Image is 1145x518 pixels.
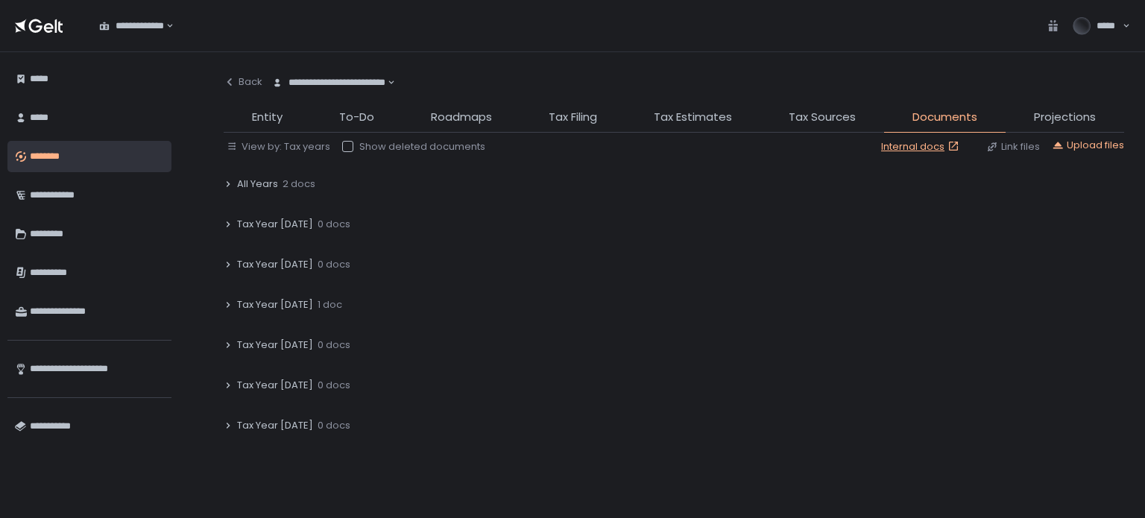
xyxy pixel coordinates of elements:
span: Tax Year [DATE] [237,379,313,392]
span: Tax Sources [789,109,856,126]
span: 1 doc [318,298,342,312]
span: Tax Year [DATE] [237,258,313,271]
span: Tax Year [DATE] [237,218,313,231]
span: Projections [1034,109,1096,126]
div: Search for option [89,10,174,42]
button: Upload files [1052,139,1124,152]
span: Tax Filing [549,109,597,126]
button: View by: Tax years [227,140,330,154]
span: Tax Year [DATE] [237,338,313,352]
span: 0 docs [318,338,350,352]
button: Back [224,67,262,97]
span: To-Do [339,109,374,126]
span: 0 docs [318,379,350,392]
a: Internal docs [881,140,962,154]
span: Tax Year [DATE] [237,298,313,312]
span: All Years [237,177,278,191]
span: 0 docs [318,218,350,231]
span: Tax Year [DATE] [237,419,313,432]
span: Documents [912,109,977,126]
button: Link files [986,140,1040,154]
input: Search for option [164,19,165,34]
span: Tax Estimates [654,109,732,126]
span: 0 docs [318,258,350,271]
div: Search for option [262,67,395,98]
div: Back [224,75,262,89]
span: 2 docs [283,177,315,191]
span: Roadmaps [431,109,492,126]
span: 0 docs [318,419,350,432]
span: Entity [252,109,283,126]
